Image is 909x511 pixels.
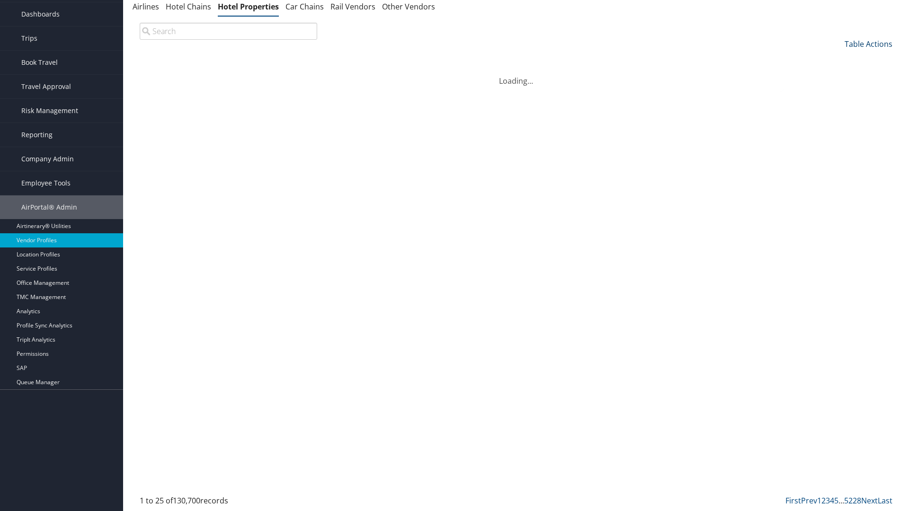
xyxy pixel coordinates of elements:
a: 25 [775,68,899,84]
span: Trips [21,26,37,50]
span: Reporting [21,123,53,147]
a: 50 [775,84,899,100]
a: 100 [775,100,899,116]
span: Travel Approval [21,75,71,98]
a: 10 [775,52,899,68]
span: Risk Management [21,99,78,123]
span: Book Travel [21,51,58,74]
span: AirPortal® Admin [21,195,77,219]
span: Company Admin [21,147,74,171]
span: Employee Tools [21,171,71,195]
span: Dashboards [21,2,60,26]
